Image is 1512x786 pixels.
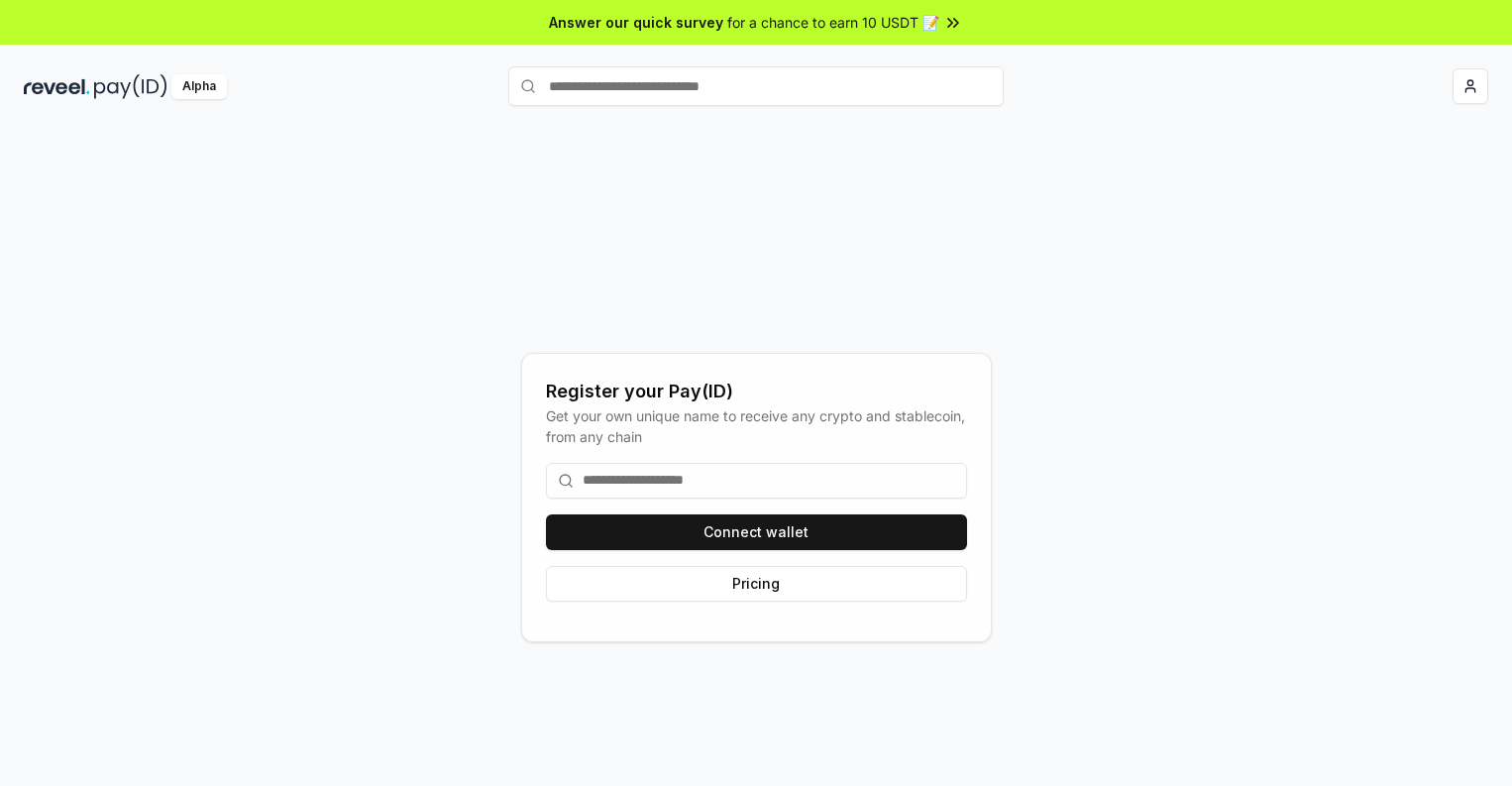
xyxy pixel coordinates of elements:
div: Alpha [171,74,227,99]
span: for a chance to earn 10 USDT 📝 [727,12,939,33]
div: Get your own unique name to receive any crypto and stablecoin, from any chain [546,405,967,447]
img: reveel_dark [24,74,90,99]
div: Register your Pay(ID) [546,378,967,405]
img: pay_id [94,74,167,99]
button: Pricing [546,566,967,602]
button: Connect wallet [546,514,967,550]
span: Answer our quick survey [549,12,723,33]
